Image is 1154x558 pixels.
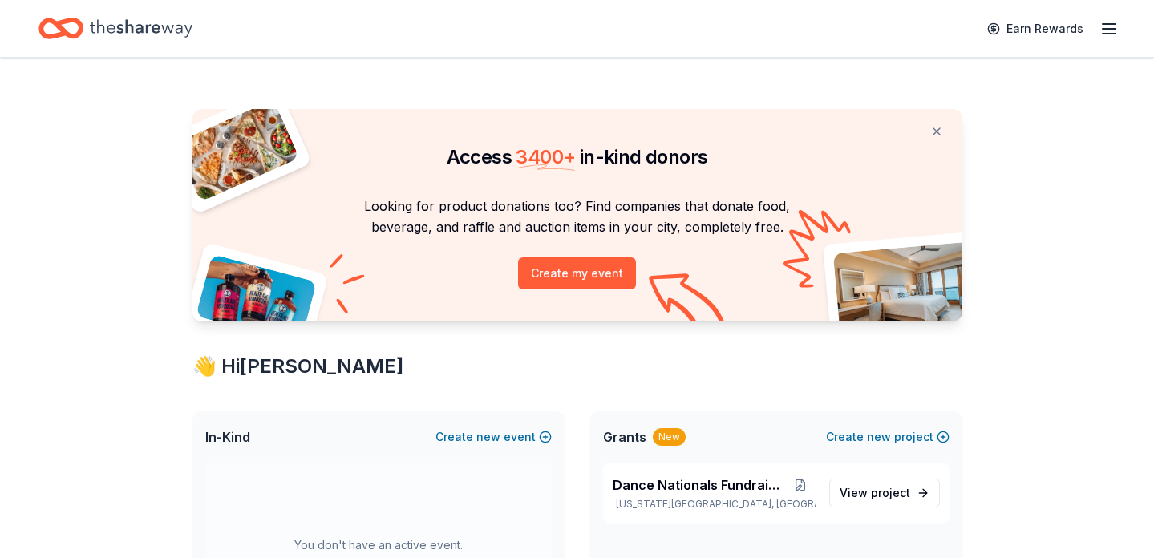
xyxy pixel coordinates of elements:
[603,427,646,447] span: Grants
[613,475,785,495] span: Dance Nationals Fundraiser
[38,10,192,47] a: Home
[871,486,910,499] span: project
[867,427,891,447] span: new
[978,14,1093,43] a: Earn Rewards
[649,273,729,334] img: Curvy arrow
[192,354,962,379] div: 👋 Hi [PERSON_NAME]
[518,257,636,289] button: Create my event
[829,479,940,507] a: View project
[205,427,250,447] span: In-Kind
[476,427,500,447] span: new
[447,145,708,168] span: Access in-kind donors
[212,196,943,238] p: Looking for product donations too? Find companies that donate food, beverage, and raffle and auct...
[840,483,910,503] span: View
[174,99,299,202] img: Pizza
[613,498,816,511] p: [US_STATE][GEOGRAPHIC_DATA], [GEOGRAPHIC_DATA]
[826,427,950,447] button: Createnewproject
[516,145,575,168] span: 3400 +
[653,428,686,446] div: New
[435,427,552,447] button: Createnewevent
